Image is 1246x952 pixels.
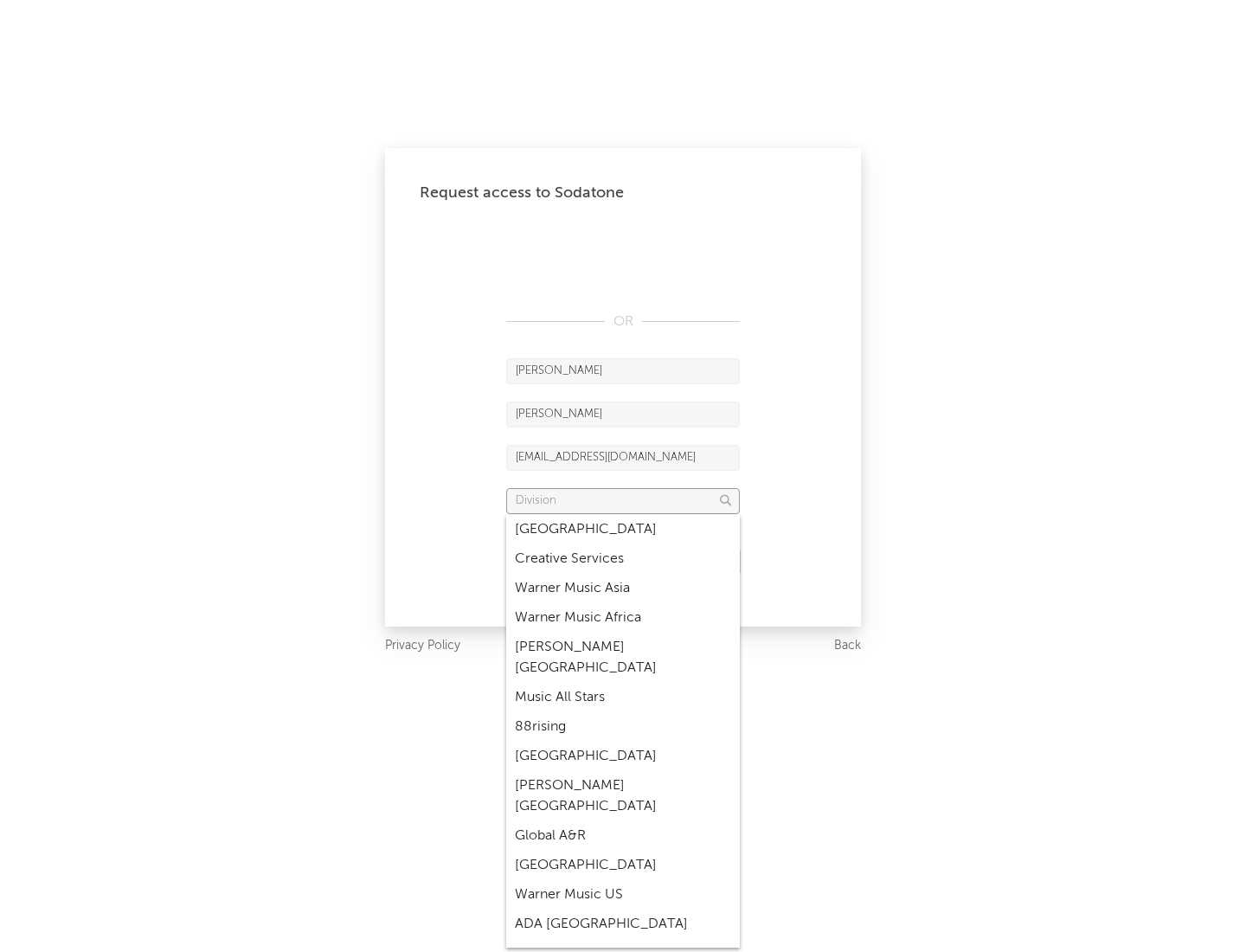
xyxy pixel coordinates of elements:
[506,544,740,574] div: Creative Services
[834,635,861,657] a: Back
[506,445,740,471] input: Email
[506,603,740,633] div: Warner Music Africa
[506,821,740,851] div: Global A&R
[506,910,740,939] div: ADA [GEOGRAPHIC_DATA]
[506,515,740,544] div: [GEOGRAPHIC_DATA]
[506,683,740,712] div: Music All Stars
[506,712,740,742] div: 88rising
[385,635,460,657] a: Privacy Policy
[506,742,740,771] div: [GEOGRAPHIC_DATA]
[506,402,740,428] input: Last Name
[506,488,740,514] input: Division
[506,851,740,880] div: [GEOGRAPHIC_DATA]
[506,312,740,332] div: OR
[506,880,740,910] div: Warner Music US
[506,633,740,683] div: [PERSON_NAME] [GEOGRAPHIC_DATA]
[420,183,826,203] div: Request access to Sodatone
[506,358,740,384] input: First Name
[506,574,740,603] div: Warner Music Asia
[506,771,740,821] div: [PERSON_NAME] [GEOGRAPHIC_DATA]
